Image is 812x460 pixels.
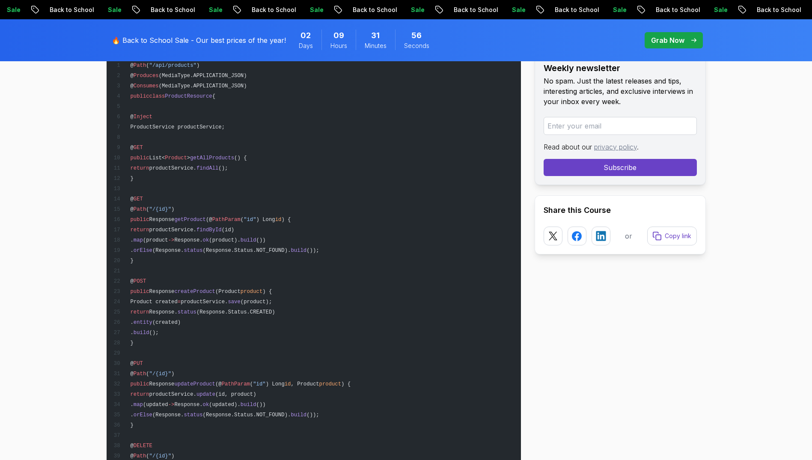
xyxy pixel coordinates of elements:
span: entity [134,320,152,326]
span: Response. [174,237,202,243]
span: productService. [149,165,196,171]
p: Sale [503,6,530,14]
span: ) { [281,217,291,223]
span: productService. [181,299,228,305]
span: () { [234,155,247,161]
span: ( [146,371,149,377]
span: build [241,402,256,408]
p: Sale [705,6,732,14]
p: Back to School [546,6,604,14]
span: build [241,237,256,243]
span: product [319,381,341,387]
span: Product created [130,299,177,305]
span: @ [130,196,133,202]
span: Product [165,155,187,161]
span: status [184,248,202,254]
span: PathParam [222,381,250,387]
span: POST [134,278,146,284]
span: orElse [134,248,152,254]
span: Days [299,42,313,50]
span: ok [203,402,209,408]
span: public [130,289,149,295]
span: -> [168,237,175,243]
span: ) Long [256,217,275,223]
p: Back to School [243,6,301,14]
p: or [625,231,632,241]
span: ) { [341,381,351,387]
span: "/{id}" [149,453,171,459]
span: getProduct [174,217,206,223]
span: Response. [149,309,178,315]
span: orElse [134,412,152,418]
span: . [130,402,133,408]
span: findAll [196,165,218,171]
span: @ [130,453,133,459]
span: . [130,320,133,326]
h2: Weekly newsletter [544,62,697,74]
span: return [130,227,149,233]
span: product [241,289,262,295]
span: (Response. [152,412,184,418]
span: 31 Minutes [371,30,380,42]
span: (product); [241,299,272,305]
span: . [130,412,133,418]
span: ()); [306,412,319,418]
span: ( [146,453,149,459]
p: 🔥 Back to School Sale - Our best prices of the year! [112,35,286,45]
span: , Product [291,381,319,387]
span: ( [146,206,149,212]
span: id [285,381,291,387]
span: Consumes [134,83,159,89]
span: Response [149,289,175,295]
span: save [228,299,240,305]
span: ()) [256,402,266,408]
span: "id" [244,217,256,223]
span: GET [134,196,143,202]
span: List< [149,155,165,161]
span: Response. [174,402,202,408]
span: return [130,165,149,171]
span: status [184,412,202,418]
span: @ [130,371,133,377]
span: { [212,93,215,99]
span: (product). [209,237,241,243]
p: Back to School [142,6,200,14]
span: Inject [134,114,152,120]
span: ) [171,371,174,377]
span: (updated). [209,402,241,408]
span: (Product [215,289,241,295]
span: } [130,340,133,346]
span: status [178,309,196,315]
span: (Response.Status.CREATED) [196,309,275,315]
span: (product [143,237,168,243]
span: public [130,93,149,99]
span: -> [168,402,175,408]
span: . [130,248,133,254]
span: "/api/products" [149,63,196,69]
span: (); [218,165,228,171]
span: ) [196,63,199,69]
p: Read about our . [544,142,697,152]
h2: Share this Course [544,204,697,216]
span: Hours [330,42,347,50]
span: ok [203,237,209,243]
p: Back to School [748,6,806,14]
span: Path [134,206,146,212]
span: map [134,237,143,243]
span: Produces [134,73,159,79]
span: Path [134,453,146,459]
span: @ [130,278,133,284]
span: @ [130,361,133,367]
span: PathParam [212,217,241,223]
span: productService. [149,227,196,233]
span: ) [171,453,174,459]
span: PUT [134,361,143,367]
span: Path [134,63,146,69]
span: GET [134,145,143,151]
span: ()) [256,237,266,243]
span: map [134,402,143,408]
span: @ [130,114,133,120]
span: @ [130,206,133,212]
span: . [130,330,133,336]
span: 2 Days [300,30,311,42]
